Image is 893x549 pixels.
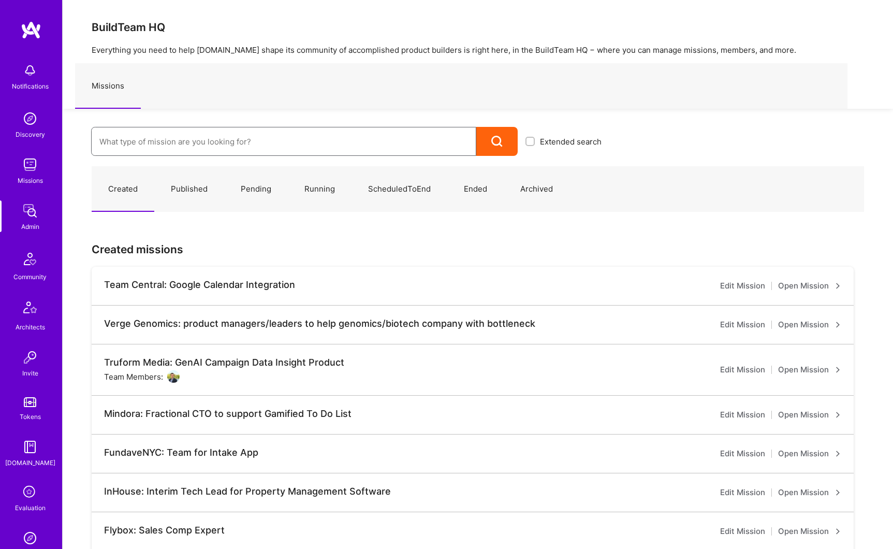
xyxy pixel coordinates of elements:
img: tokens [24,397,36,407]
p: Everything you need to help [DOMAIN_NAME] shape its community of accomplished product builders is... [92,45,864,55]
a: Running [288,167,352,212]
div: [DOMAIN_NAME] [5,457,55,468]
h3: BuildTeam HQ [92,21,864,34]
img: Admin Search [20,528,40,548]
a: Open Mission [778,319,841,331]
i: icon ArrowRight [835,412,841,418]
a: Created [92,167,154,212]
input: What type of mission are you looking for? [99,128,468,155]
i: icon Search [491,136,503,148]
i: icon ArrowRight [835,451,841,457]
img: discovery [20,108,40,129]
a: Open Mission [778,280,841,292]
a: Open Mission [778,486,841,499]
img: Community [18,247,42,271]
div: Evaluation [15,502,46,513]
img: teamwork [20,154,40,175]
div: Tokens [20,411,41,422]
div: Mindora: Fractional CTO to support Gamified To Do List [104,408,352,420]
a: Missions [75,64,141,109]
div: Notifications [12,81,49,92]
div: Community [13,271,47,282]
img: logo [21,21,41,39]
a: ScheduledToEnd [352,167,447,212]
div: FundaveNYC: Team for Intake App [104,447,258,458]
i: icon ArrowRight [835,283,841,289]
a: Edit Mission [720,364,765,376]
div: Truform Media: GenAI Campaign Data Insight Product [104,357,344,368]
img: Architects [18,297,42,322]
img: guide book [20,437,40,457]
a: Archived [504,167,569,212]
img: bell [20,60,40,81]
i: icon ArrowRight [835,367,841,373]
img: Invite [20,347,40,368]
div: Flybox: Sales Comp Expert [104,525,225,536]
a: Published [154,167,224,212]
a: Ended [447,167,504,212]
h3: Created missions [92,243,864,256]
img: admin teamwork [20,200,40,221]
div: Architects [16,322,45,333]
div: Team Members: [104,370,180,383]
div: Missions [18,175,43,186]
a: Edit Mission [720,319,765,331]
a: Edit Mission [720,409,765,421]
i: icon ArrowRight [835,528,841,534]
i: icon SelectionTeam [20,483,40,502]
img: User Avatar [167,370,180,383]
a: Pending [224,167,288,212]
i: icon ArrowRight [835,489,841,496]
i: icon ArrowRight [835,322,841,328]
a: Edit Mission [720,447,765,460]
a: Edit Mission [720,525,765,538]
a: Open Mission [778,364,841,376]
div: Invite [22,368,38,379]
span: Extended search [540,136,602,147]
div: Team Central: Google Calendar Integration [104,279,295,291]
div: Discovery [16,129,45,140]
div: Verge Genomics: product managers/leaders to help genomics/biotech company with bottleneck [104,318,535,329]
a: Edit Mission [720,486,765,499]
a: Open Mission [778,447,841,460]
a: Edit Mission [720,280,765,292]
div: Admin [21,221,39,232]
div: InHouse: Interim Tech Lead for Property Management Software [104,486,391,497]
a: Open Mission [778,409,841,421]
a: Open Mission [778,525,841,538]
